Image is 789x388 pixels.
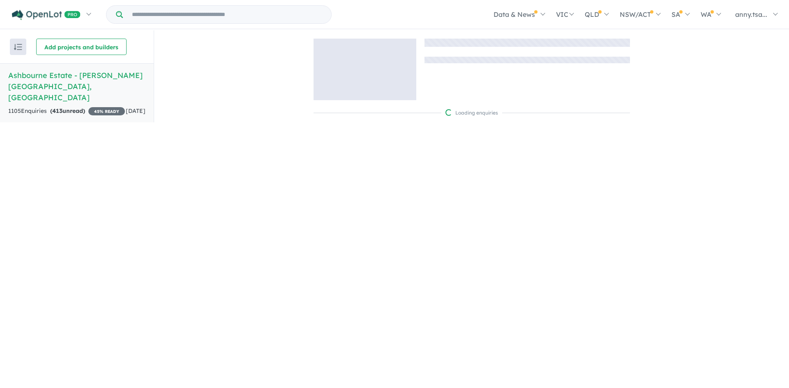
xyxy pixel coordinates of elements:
input: Try estate name, suburb, builder or developer [125,6,330,23]
button: Add projects and builders [36,39,127,55]
img: Openlot PRO Logo White [12,10,81,20]
div: 1105 Enquir ies [8,106,125,116]
span: 413 [52,107,62,115]
div: Loading enquiries [445,109,498,117]
strong: ( unread) [50,107,85,115]
span: 45 % READY [88,107,125,115]
span: anny.tsa... [735,10,767,18]
img: sort.svg [14,44,22,50]
h5: Ashbourne Estate - [PERSON_NAME][GEOGRAPHIC_DATA] , [GEOGRAPHIC_DATA] [8,70,145,103]
span: [DATE] [126,107,145,115]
